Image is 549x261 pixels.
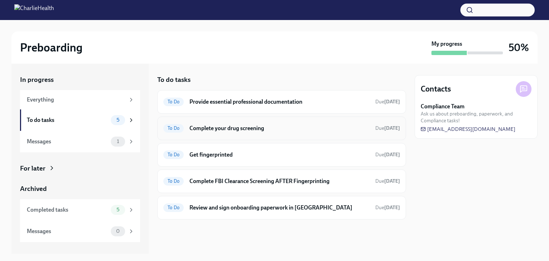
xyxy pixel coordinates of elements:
[112,228,124,234] span: 0
[163,149,400,161] a: To DoGet fingerprintedDue[DATE]
[27,116,108,124] div: To do tasks
[375,152,400,158] span: Due
[384,205,400,211] strong: [DATE]
[375,178,400,184] span: Due
[384,178,400,184] strong: [DATE]
[421,103,465,110] strong: Compliance Team
[163,202,400,213] a: To DoReview and sign onboarding paperwork in [GEOGRAPHIC_DATA]Due[DATE]
[189,177,370,185] h6: Complete FBI Clearance Screening AFTER Fingerprinting
[421,110,531,124] span: Ask us about preboarding, paperwork, and Compliance tasks!
[27,96,125,104] div: Everything
[421,84,451,94] h4: Contacts
[20,164,140,173] a: For later
[27,227,108,235] div: Messages
[189,151,370,159] h6: Get fingerprinted
[163,152,184,157] span: To Do
[375,125,400,132] span: October 16th, 2025 09:00
[163,125,184,131] span: To Do
[20,131,140,152] a: Messages1
[163,205,184,210] span: To Do
[189,98,370,106] h6: Provide essential professional documentation
[375,178,400,184] span: October 19th, 2025 09:00
[375,125,400,131] span: Due
[189,204,370,212] h6: Review and sign onboarding paperwork in [GEOGRAPHIC_DATA]
[27,206,108,214] div: Completed tasks
[163,176,400,187] a: To DoComplete FBI Clearance Screening AFTER FingerprintingDue[DATE]
[163,96,400,108] a: To DoProvide essential professional documentationDue[DATE]
[20,109,140,131] a: To do tasks5
[375,99,400,105] span: Due
[20,90,140,109] a: Everything
[375,204,400,211] span: October 19th, 2025 09:00
[163,123,400,134] a: To DoComplete your drug screeningDue[DATE]
[20,221,140,242] a: Messages0
[113,139,123,144] span: 1
[384,125,400,131] strong: [DATE]
[14,4,54,16] img: CharlieHealth
[163,99,184,104] span: To Do
[163,178,184,184] span: To Do
[20,40,83,55] h2: Preboarding
[27,138,108,146] div: Messages
[20,199,140,221] a: Completed tasks5
[20,164,45,173] div: For later
[20,184,140,193] a: Archived
[384,152,400,158] strong: [DATE]
[375,151,400,158] span: October 16th, 2025 09:00
[431,40,462,48] strong: My progress
[112,117,124,123] span: 5
[112,207,124,212] span: 5
[157,75,191,84] h5: To do tasks
[189,124,370,132] h6: Complete your drug screening
[421,125,515,133] a: [EMAIL_ADDRESS][DOMAIN_NAME]
[20,75,140,84] a: In progress
[375,205,400,211] span: Due
[375,98,400,105] span: October 15th, 2025 09:00
[384,99,400,105] strong: [DATE]
[509,41,529,54] h3: 50%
